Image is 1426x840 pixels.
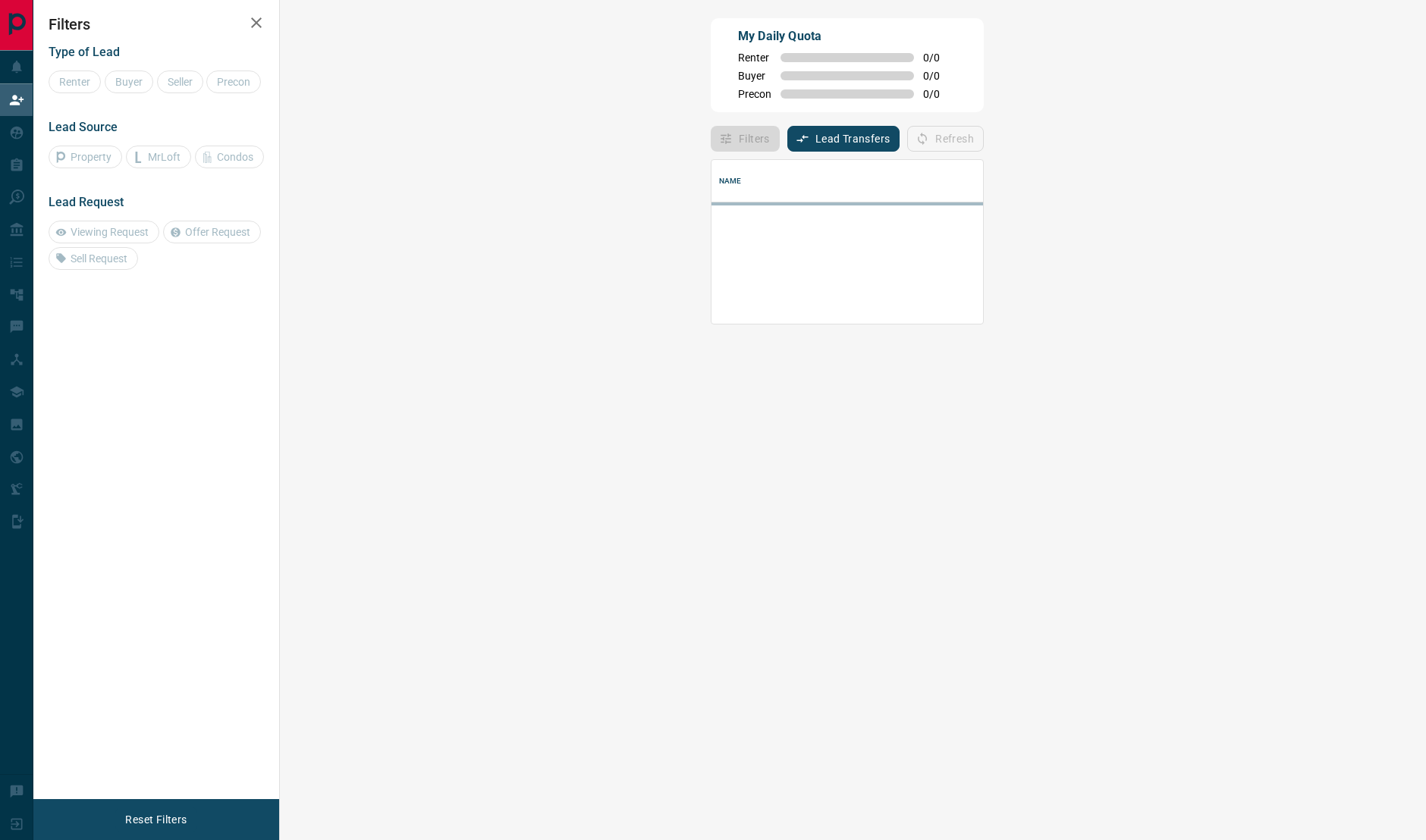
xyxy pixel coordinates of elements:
[49,195,124,209] span: Lead Request
[923,70,956,82] span: 0 / 0
[923,88,956,100] span: 0 / 0
[738,70,771,82] span: Buyer
[738,52,771,64] span: Renter
[49,120,118,134] span: Lead Source
[49,45,120,59] span: Type of Lead
[115,807,196,832] button: Reset Filters
[711,160,1218,202] div: Name
[49,15,264,33] h2: Filters
[787,126,900,152] button: Lead Transfers
[719,160,742,202] div: Name
[738,88,771,100] span: Precon
[923,52,956,64] span: 0 / 0
[738,27,956,45] p: My Daily Quota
